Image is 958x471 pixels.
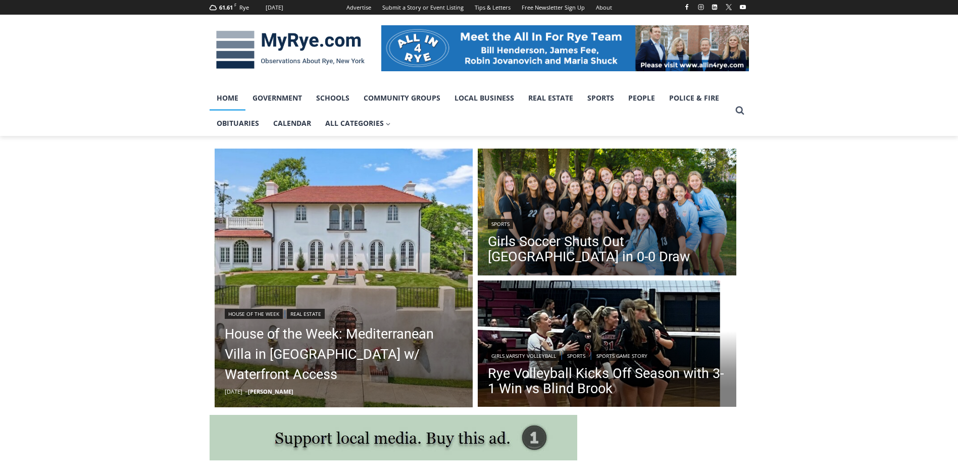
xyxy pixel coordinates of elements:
img: (PHOTO: The Rye Girls Soccer team after their 0-0 draw vs. Eastchester on September 9, 2025. Cont... [478,149,736,278]
a: Read More Rye Volleyball Kicks Off Season with 3-1 Win vs Blind Brook [478,280,736,410]
a: Local Business [447,85,521,111]
a: Facebook [681,1,693,13]
img: support local media, buy this ad [210,415,577,460]
a: Home [210,85,245,111]
img: (PHOTO: The Rye Volleyball team huddles during the first set against Harrison on Thursday, Octobe... [478,280,736,410]
a: Girls Soccer Shuts Out [GEOGRAPHIC_DATA] in 0-0 Draw [488,234,726,264]
a: [PERSON_NAME] [248,388,293,395]
a: Read More House of the Week: Mediterranean Villa in Mamaroneck w/ Waterfront Access [215,149,473,407]
nav: Primary Navigation [210,85,731,136]
span: All Categories [325,118,391,129]
a: Calendar [266,111,318,136]
div: | [225,307,463,319]
a: People [621,85,662,111]
img: 514 Alda Road, Mamaroneck [215,149,473,407]
a: Sports [488,219,513,229]
a: Linkedin [709,1,721,13]
div: | | [488,349,726,361]
a: Schools [309,85,357,111]
img: All in for Rye [381,25,749,71]
a: Real Estate [521,85,580,111]
div: [DATE] [266,3,283,12]
a: Real Estate [287,309,325,319]
a: Community Groups [357,85,447,111]
button: View Search Form [731,102,749,120]
img: MyRye.com [210,24,371,76]
a: Sports [580,85,621,111]
a: All Categories [318,111,398,136]
a: X [723,1,735,13]
a: Girls Varsity Volleyball [488,351,560,361]
a: Sports Game Story [593,351,651,361]
span: 61.61 [219,4,233,11]
a: House of the Week: Mediterranean Villa in [GEOGRAPHIC_DATA] w/ Waterfront Access [225,324,463,385]
a: Sports [564,351,589,361]
a: YouTube [737,1,749,13]
span: F [234,2,236,8]
a: House of the Week [225,309,283,319]
a: Rye Volleyball Kicks Off Season with 3-1 Win vs Blind Brook [488,366,726,396]
a: Government [245,85,309,111]
span: – [245,388,248,395]
a: Read More Girls Soccer Shuts Out Eastchester in 0-0 Draw [478,149,736,278]
div: Rye [239,3,249,12]
a: Instagram [695,1,707,13]
time: [DATE] [225,388,242,395]
a: Police & Fire [662,85,726,111]
a: Obituaries [210,111,266,136]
